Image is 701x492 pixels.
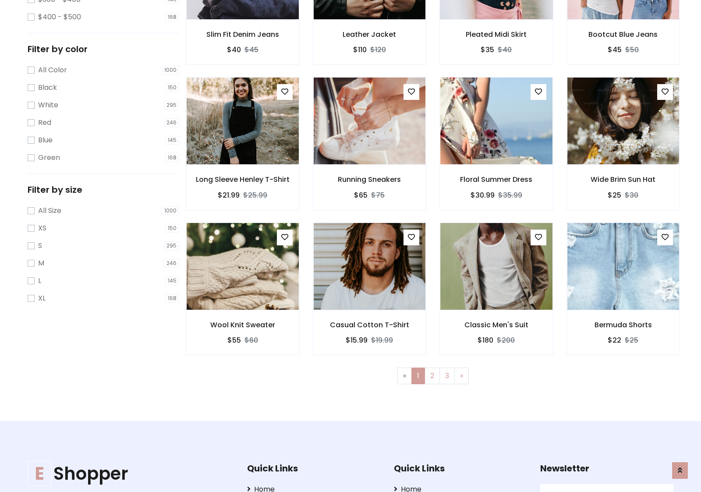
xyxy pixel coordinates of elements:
del: $30 [625,190,638,200]
h6: Bermuda Shorts [567,321,680,329]
label: White [38,100,58,110]
label: XL [38,293,46,304]
label: Green [38,152,60,163]
h6: Bootcut Blue Jeans [567,30,680,39]
label: L [38,276,41,286]
span: 1000 [162,66,179,74]
span: » [460,371,463,381]
h6: $110 [353,46,367,54]
span: 150 [165,224,179,233]
a: EShopper [28,463,220,484]
h6: $22 [608,336,621,344]
h6: $35 [481,46,494,54]
del: $35.99 [498,190,522,200]
h6: Wool Knit Sweater [186,321,299,329]
h6: $15.99 [346,336,368,344]
del: $45 [244,45,258,55]
h6: Slim Fit Denim Jeans [186,30,299,39]
h6: Classic Men's Suit [440,321,553,329]
h6: $25 [608,191,621,199]
span: 1000 [162,206,179,215]
h6: $21.99 [218,191,240,199]
h6: Floral Summer Dress [440,175,553,184]
h5: Filter by size [28,184,179,195]
a: 2 [425,368,440,384]
a: 1 [411,368,425,384]
del: $200 [497,335,515,345]
h5: Quick Links [394,463,527,474]
del: $40 [498,45,512,55]
h6: $30.99 [471,191,495,199]
del: $50 [625,45,639,55]
span: 246 [164,259,179,268]
label: S [38,241,42,251]
label: Red [38,117,51,128]
span: 295 [164,101,179,110]
span: 168 [165,13,179,21]
span: 168 [165,294,179,303]
span: 150 [165,83,179,92]
label: Blue [38,135,53,145]
h1: Shopper [28,463,220,484]
h5: Filter by color [28,44,179,54]
h6: $55 [227,336,241,344]
a: 3 [439,368,455,384]
span: 295 [164,241,179,250]
h6: Long Sleeve Henley T-Shirt [186,175,299,184]
h6: Running Sneakers [313,175,426,184]
h5: Newsletter [540,463,673,474]
del: $25.99 [243,190,267,200]
del: $19.99 [371,335,393,345]
label: All Size [38,205,61,216]
h6: Casual Cotton T-Shirt [313,321,426,329]
label: Black [38,82,57,93]
label: M [38,258,44,269]
h6: $65 [354,191,368,199]
a: Next [454,368,469,384]
h5: Quick Links [247,463,380,474]
nav: Page navigation [192,368,673,384]
h6: $180 [478,336,493,344]
del: $75 [371,190,385,200]
label: XS [38,223,46,234]
span: 145 [165,276,179,285]
h6: $40 [227,46,241,54]
del: $120 [370,45,386,55]
h6: Leather Jacket [313,30,426,39]
h6: Pleated Midi Skirt [440,30,553,39]
span: 246 [164,118,179,127]
span: 145 [165,136,179,145]
h6: Wide Brim Sun Hat [567,175,680,184]
del: $60 [244,335,258,345]
label: $400 - $500 [38,12,81,22]
h6: $45 [608,46,622,54]
span: 168 [165,153,179,162]
del: $25 [625,335,638,345]
label: All Color [38,65,67,75]
span: E [28,461,52,486]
